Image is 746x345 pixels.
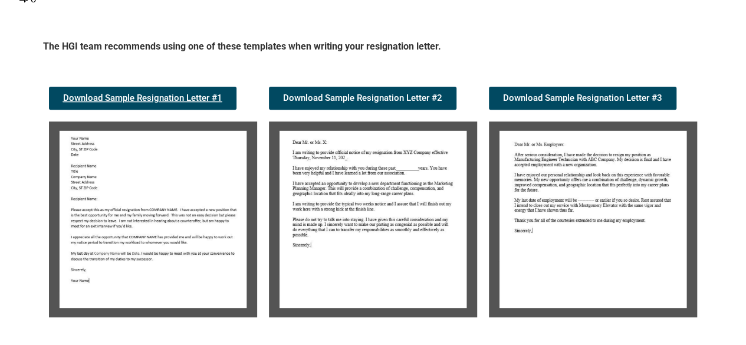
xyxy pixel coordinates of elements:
h5: The HGI team recommends using one of these templates when writing your resignation letter. [43,40,704,57]
a: Download Sample Resignation Letter #3 [489,87,676,110]
a: Download Sample Resignation Letter #2 [269,87,456,110]
span: Download Sample Resignation Letter #1 [63,94,222,103]
a: Download Sample Resignation Letter #1 [49,87,236,110]
span: Download Sample Resignation Letter #2 [283,94,442,103]
span: Download Sample Resignation Letter #3 [503,94,662,103]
